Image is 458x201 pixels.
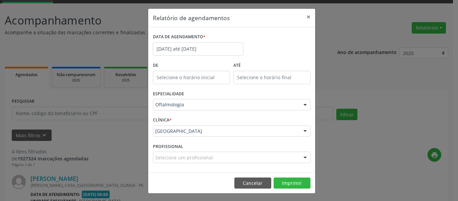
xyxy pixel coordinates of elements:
input: Selecione o horário inicial [153,71,230,84]
input: Selecione o horário final [233,71,310,84]
button: Cancelar [234,178,271,189]
button: Close [302,9,315,25]
label: PROFISSIONAL [153,141,183,152]
span: Oftalmologia [155,101,297,108]
label: DATA DE AGENDAMENTO [153,32,206,42]
label: CLÍNICA [153,115,172,125]
span: [GEOGRAPHIC_DATA] [155,128,297,135]
span: Selecione um profissional [155,154,213,161]
label: ATÉ [233,60,310,71]
label: De [153,60,230,71]
input: Selecione uma data ou intervalo [153,42,243,56]
h5: Relatório de agendamentos [153,13,230,22]
label: ESPECIALIDADE [153,89,184,99]
button: Imprimir [274,178,310,189]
